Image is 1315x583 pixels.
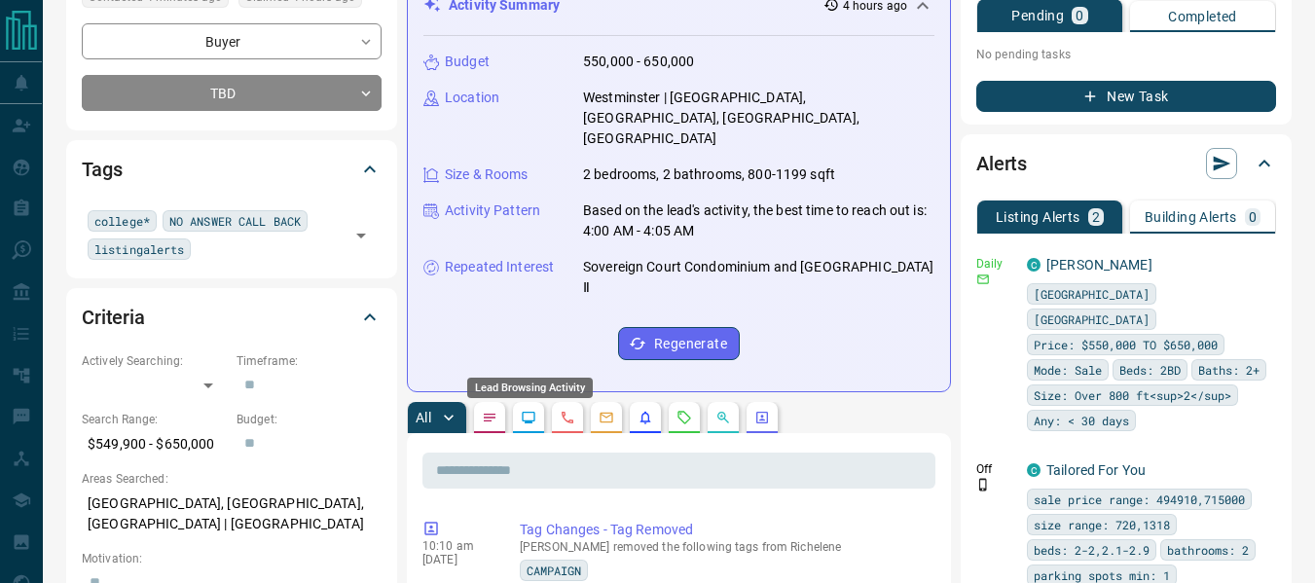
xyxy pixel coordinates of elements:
svg: Lead Browsing Activity [521,410,536,425]
p: 10:10 am [422,539,491,553]
p: 550,000 - 650,000 [583,52,694,72]
button: Regenerate [618,327,740,360]
div: Buyer [82,23,382,59]
p: Motivation: [82,550,382,567]
p: 0 [1249,210,1257,224]
p: All [416,411,431,424]
h2: Criteria [82,302,145,333]
button: Open [347,222,375,249]
p: 0 [1076,9,1083,22]
h2: Tags [82,154,122,185]
p: Timeframe: [237,352,382,370]
span: [GEOGRAPHIC_DATA] [1034,310,1150,329]
h2: Alerts [976,148,1027,179]
svg: Push Notification Only [976,478,990,492]
div: Tags [82,146,382,193]
p: [GEOGRAPHIC_DATA], [GEOGRAPHIC_DATA], [GEOGRAPHIC_DATA] | [GEOGRAPHIC_DATA] [82,488,382,540]
p: Completed [1168,10,1237,23]
p: Based on the lead's activity, the best time to reach out is: 4:00 AM - 4:05 AM [583,200,934,241]
p: Budget [445,52,490,72]
div: condos.ca [1027,258,1041,272]
p: Areas Searched: [82,470,382,488]
span: Price: $550,000 TO $650,000 [1034,335,1218,354]
p: Off [976,460,1015,478]
p: Listing Alerts [996,210,1080,224]
button: New Task [976,81,1276,112]
p: Building Alerts [1145,210,1237,224]
p: [DATE] [422,553,491,566]
span: Mode: Sale [1034,360,1102,380]
p: Tag Changes - Tag Removed [520,520,928,540]
span: Baths: 2+ [1198,360,1260,380]
p: Pending [1011,9,1064,22]
svg: Emails [599,410,614,425]
div: Lead Browsing Activity [467,378,593,398]
div: TBD [82,75,382,111]
p: Activity Pattern [445,200,540,221]
svg: Calls [560,410,575,425]
span: [GEOGRAPHIC_DATA] [1034,284,1150,304]
span: college* [94,211,150,231]
a: Tailored For You [1046,462,1146,478]
p: Search Range: [82,411,227,428]
svg: Notes [482,410,497,425]
span: beds: 2-2,2.1-2.9 [1034,540,1150,560]
span: CAMPAIGN [527,561,581,580]
p: Repeated Interest [445,257,554,277]
p: Budget: [237,411,382,428]
svg: Listing Alerts [638,410,653,425]
span: bathrooms: 2 [1167,540,1249,560]
span: Any: < 30 days [1034,411,1129,430]
svg: Opportunities [715,410,731,425]
p: 2 bedrooms, 2 bathrooms, 800-1199 sqft [583,164,835,185]
div: condos.ca [1027,463,1041,477]
svg: Email [976,273,990,286]
span: size range: 720,1318 [1034,515,1170,534]
p: No pending tasks [976,40,1276,69]
p: Size & Rooms [445,164,529,185]
div: Criteria [82,294,382,341]
p: 2 [1092,210,1100,224]
p: Location [445,88,499,108]
p: Daily [976,255,1015,273]
p: Actively Searching: [82,352,227,370]
span: listingalerts [94,239,184,259]
p: $549,900 - $650,000 [82,428,227,460]
svg: Requests [676,410,692,425]
span: Beds: 2BD [1119,360,1181,380]
svg: Agent Actions [754,410,770,425]
a: [PERSON_NAME] [1046,257,1152,273]
p: [PERSON_NAME] removed the following tags from Richelene [520,540,928,554]
span: NO ANSWER CALL BACK [169,211,301,231]
p: Sovereign Court Condominium and [GEOGRAPHIC_DATA] Ⅱ [583,257,934,298]
p: Westminster | [GEOGRAPHIC_DATA], [GEOGRAPHIC_DATA], [GEOGRAPHIC_DATA], [GEOGRAPHIC_DATA] [583,88,934,149]
span: sale price range: 494910,715000 [1034,490,1245,509]
span: Size: Over 800 ft<sup>2</sup> [1034,385,1231,405]
div: Alerts [976,140,1276,187]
